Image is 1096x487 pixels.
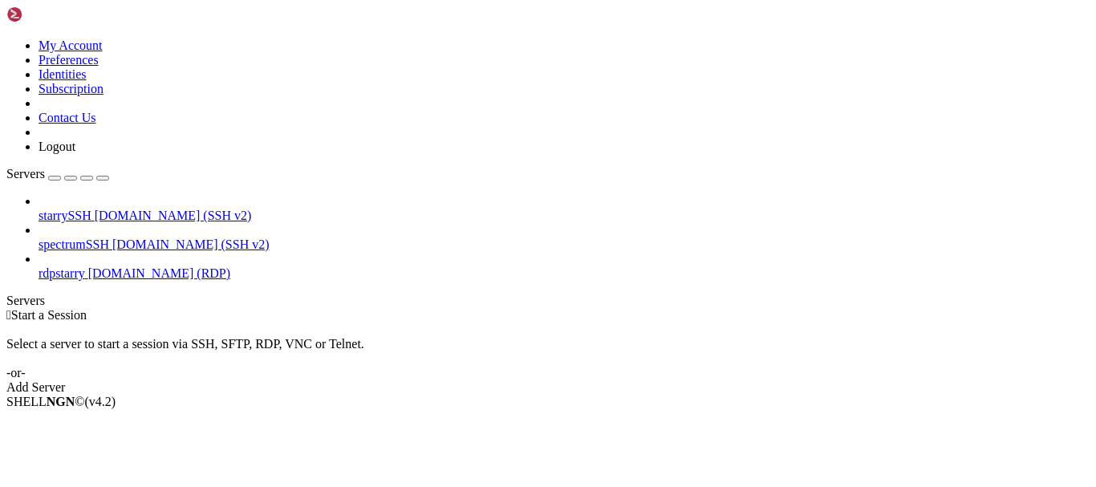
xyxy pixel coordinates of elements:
[39,223,1090,252] li: spectrumSSH [DOMAIN_NAME] (SSH v2)
[6,323,1090,380] div: Select a server to start a session via SSH, SFTP, RDP, VNC or Telnet. -or-
[6,308,11,322] span: 
[88,266,230,280] span: [DOMAIN_NAME] (RDP)
[39,140,75,153] a: Logout
[95,209,252,222] span: [DOMAIN_NAME] (SSH v2)
[39,82,104,95] a: Subscription
[39,39,103,52] a: My Account
[39,266,85,280] span: rdpstarry
[39,209,1090,223] a: starrySSH [DOMAIN_NAME] (SSH v2)
[6,395,116,408] span: SHELL ©
[39,194,1090,223] li: starrySSH [DOMAIN_NAME] (SSH v2)
[39,53,99,67] a: Preferences
[39,237,1090,252] a: spectrumSSH [DOMAIN_NAME] (SSH v2)
[39,209,91,222] span: starrySSH
[11,308,87,322] span: Start a Session
[6,167,45,181] span: Servers
[6,167,109,181] a: Servers
[47,395,75,408] b: NGN
[39,266,1090,281] a: rdpstarry [DOMAIN_NAME] (RDP)
[39,67,87,81] a: Identities
[39,111,96,124] a: Contact Us
[6,6,99,22] img: Shellngn
[39,237,109,251] span: spectrumSSH
[39,252,1090,281] li: rdpstarry [DOMAIN_NAME] (RDP)
[6,380,1090,395] div: Add Server
[112,237,270,251] span: [DOMAIN_NAME] (SSH v2)
[85,395,116,408] span: 4.2.0
[6,294,1090,308] div: Servers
